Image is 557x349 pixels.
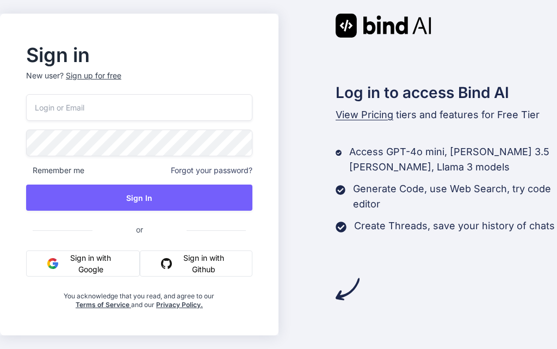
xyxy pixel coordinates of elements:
[161,258,172,269] img: github
[336,107,557,123] p: tiers and features for Free Tier
[336,81,557,104] h2: Log in to access Bind AI
[349,144,557,175] p: Access GPT-4o mini, [PERSON_NAME] 3.5 [PERSON_NAME], Llama 3 models
[353,181,557,212] p: Generate Code, use Web Search, try code editor
[156,301,203,309] a: Privacy Policy.
[26,94,252,121] input: Login or Email
[26,165,84,176] span: Remember me
[171,165,252,176] span: Forgot your password?
[47,258,58,269] img: google
[92,216,187,243] span: or
[26,46,252,64] h2: Sign in
[336,277,360,301] img: arrow
[336,109,393,120] span: View Pricing
[26,250,140,277] button: Sign in with Google
[64,285,214,309] div: You acknowledge that you read, and agree to our and our
[336,14,431,38] img: Bind AI logo
[140,250,252,277] button: Sign in with Github
[26,185,252,211] button: Sign In
[26,70,252,94] p: New user?
[76,301,131,309] a: Terms of Service
[354,218,555,234] p: Create Threads, save your history of chats
[66,70,121,81] div: Sign up for free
